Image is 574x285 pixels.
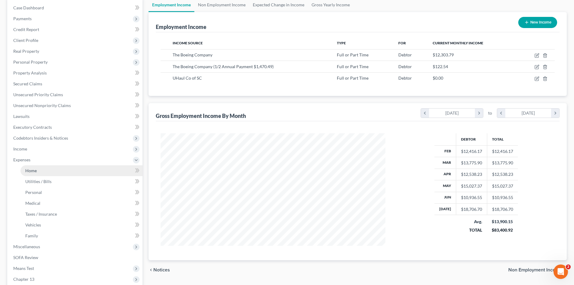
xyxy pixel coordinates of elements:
a: Credit Report [8,24,143,35]
i: chevron_right [475,109,483,118]
div: TOTAL [461,227,482,233]
span: Income Source [173,41,203,45]
a: Property Analysis [8,68,143,78]
span: Medical [25,201,40,206]
th: May [434,180,456,192]
span: Personal Property [13,59,48,65]
a: Home [20,165,143,176]
iframe: Intercom live chat [554,264,568,279]
span: to [488,110,492,116]
i: chevron_left [421,109,429,118]
span: Notices [153,268,170,272]
td: $12,538.23 [487,169,518,180]
span: Debtor [398,64,412,69]
div: $83,400.92 [492,227,513,233]
span: Secured Claims [13,81,42,86]
span: Full or Part Time [337,75,369,81]
a: Family [20,230,143,241]
a: Utilities / Bills [20,176,143,187]
span: Payments [13,16,32,21]
div: $12,416.17 [461,148,482,154]
th: Apr [434,169,456,180]
div: $13,900.15 [492,219,513,225]
span: Property Analysis [13,70,47,75]
span: $122.54 [433,64,448,69]
a: SOFA Review [8,252,143,263]
span: Home [25,168,37,173]
div: [DATE] [429,109,475,118]
a: Taxes / Insurance [20,209,143,220]
span: Type [337,41,346,45]
td: $18,706.70 [487,204,518,215]
a: Medical [20,198,143,209]
td: $10,936.55 [487,192,518,203]
span: Case Dashboard [13,5,44,10]
a: Unsecured Nonpriority Claims [8,100,143,111]
span: $0.00 [433,75,443,81]
th: Debtor [456,133,487,145]
td: $13,775.90 [487,157,518,169]
a: Case Dashboard [8,2,143,13]
a: Executory Contracts [8,122,143,133]
div: [DATE] [505,109,551,118]
span: $12,303.79 [433,52,454,57]
div: $12,538.23 [461,171,482,177]
span: Full or Part Time [337,52,369,57]
a: Personal [20,187,143,198]
span: Means Test [13,266,34,271]
span: Personal [25,190,42,195]
span: Income [13,146,27,151]
div: $18,706.70 [461,206,482,212]
i: chevron_right [551,109,559,118]
th: Total [487,133,518,145]
span: Full or Part Time [337,64,369,69]
th: Feb [434,145,456,157]
i: chevron_left [497,109,505,118]
span: Debtor [398,75,412,81]
span: Miscellaneous [13,244,40,249]
a: Unsecured Priority Claims [8,89,143,100]
span: UHaul Co of SC [173,75,202,81]
th: Mar [434,157,456,169]
button: Non Employment Income chevron_right [508,268,567,272]
span: The Boeing Company [173,52,212,57]
div: $10,936.55 [461,195,482,201]
span: Family [25,233,38,238]
div: Employment Income [156,23,206,30]
div: $15,027.37 [461,183,482,189]
span: Unsecured Priority Claims [13,92,63,97]
span: 2 [566,264,571,269]
span: Current Monthly Income [433,41,483,45]
span: Unsecured Nonpriority Claims [13,103,71,108]
i: chevron_left [149,268,153,272]
td: $12,416.17 [487,145,518,157]
button: New Income [518,17,557,28]
span: The Boeing Company (1/2 Annual Payment $1,470.49) [173,64,274,69]
span: Chapter 13 [13,277,34,282]
a: Lawsuits [8,111,143,122]
span: SOFA Review [13,255,38,260]
span: Codebtors Insiders & Notices [13,135,68,141]
span: Debtor [398,52,412,57]
button: chevron_left Notices [149,268,170,272]
div: Avg. [461,219,482,225]
span: Real Property [13,49,39,54]
span: Executory Contracts [13,125,52,130]
a: Secured Claims [8,78,143,89]
td: $15,027.37 [487,180,518,192]
th: Jun [434,192,456,203]
th: [DATE] [434,204,456,215]
span: Utilities / Bills [25,179,52,184]
span: Lawsuits [13,114,30,119]
span: Client Profile [13,38,38,43]
span: Credit Report [13,27,39,32]
span: Vehicles [25,222,41,227]
a: Vehicles [20,220,143,230]
div: Gross Employment Income By Month [156,112,246,119]
span: For [398,41,406,45]
span: Expenses [13,157,30,162]
span: Non Employment Income [508,268,562,272]
span: Taxes / Insurance [25,211,57,217]
div: $13,775.90 [461,160,482,166]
